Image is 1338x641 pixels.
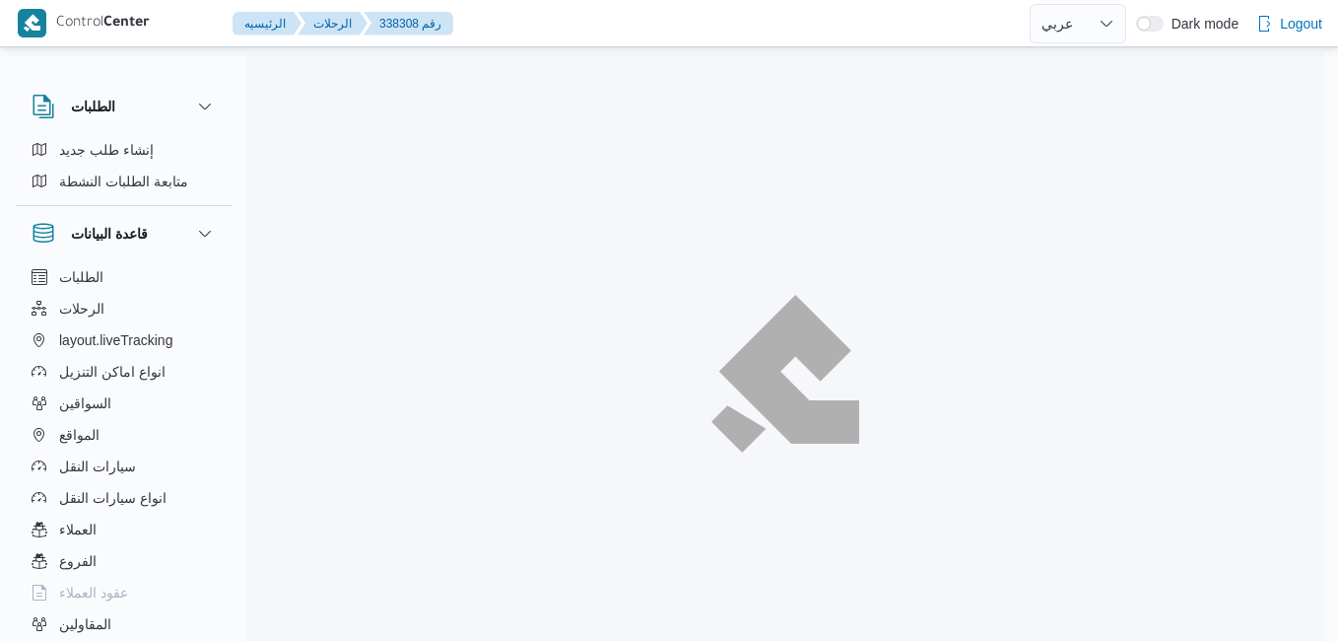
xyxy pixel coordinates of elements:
[24,608,225,640] button: المقاولين
[722,307,848,441] img: ILLA Logo
[24,134,225,166] button: إنشاء طلب جديد
[32,222,217,246] button: قاعدة البيانات
[24,388,225,419] button: السواقين
[16,134,233,205] div: الطلبات
[59,612,111,636] span: المقاولين
[24,577,225,608] button: عقود العملاء
[364,12,453,36] button: 338308 رقم
[59,423,100,447] span: المواقع
[24,451,225,482] button: سيارات النقل
[59,360,166,384] span: انواع اماكن التنزيل
[24,166,225,197] button: متابعة الطلبات النشطة
[24,482,225,514] button: انواع سيارات النقل
[298,12,368,36] button: الرحلات
[1164,16,1238,32] span: Dark mode
[71,95,115,118] h3: الطلبات
[32,95,217,118] button: الطلبات
[24,356,225,388] button: انواع اماكن التنزيل
[24,261,225,293] button: الطلبات
[18,9,46,37] img: X8yXhbKr1z7QwAAAABJRU5ErkJggg==
[1248,4,1330,43] button: Logout
[24,324,225,356] button: layout.liveTracking
[59,297,104,320] span: الرحلات
[24,419,225,451] button: المواقع
[233,12,301,36] button: الرئيسيه
[59,486,167,510] span: انواع سيارات النقل
[59,518,97,541] span: العملاء
[59,170,188,193] span: متابعة الطلبات النشطة
[59,328,172,352] span: layout.liveTracking
[59,392,111,415] span: السواقين
[59,138,154,162] span: إنشاء طلب جديد
[59,549,97,573] span: الفروع
[20,562,83,621] iframe: chat widget
[59,265,103,289] span: الطلبات
[24,293,225,324] button: الرحلات
[24,514,225,545] button: العملاء
[1280,12,1322,36] span: Logout
[59,581,128,605] span: عقود العملاء
[71,222,148,246] h3: قاعدة البيانات
[103,16,150,32] b: Center
[24,545,225,577] button: الفروع
[59,455,136,478] span: سيارات النقل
